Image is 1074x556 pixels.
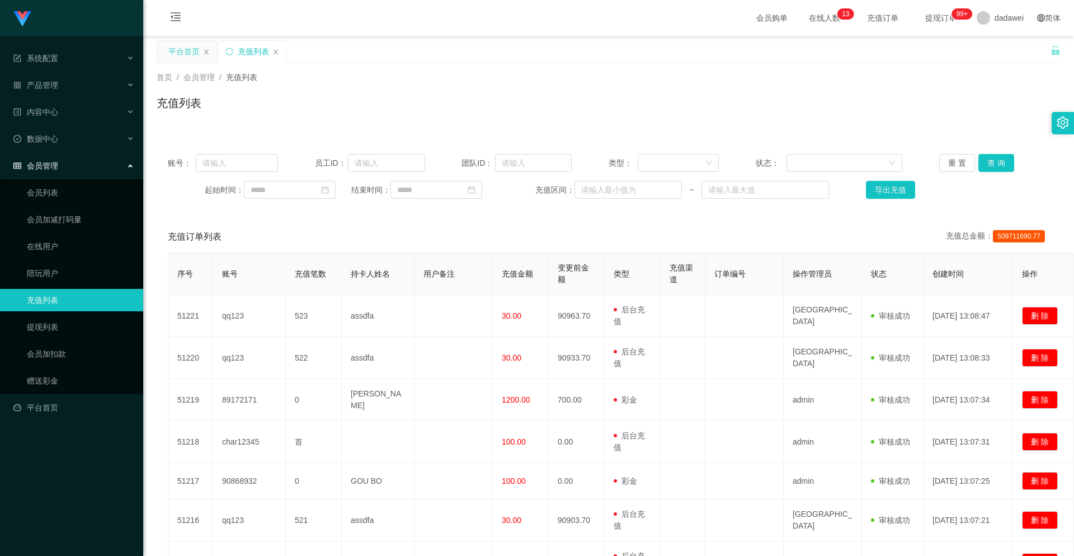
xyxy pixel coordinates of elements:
span: 账号 [222,269,238,278]
span: 操作 [1022,269,1038,278]
a: 提现列表 [27,316,134,338]
button: 删 除 [1022,433,1058,451]
i: 图标: unlock [1051,45,1061,55]
td: 0.00 [549,463,605,499]
a: 在线用户 [27,235,134,258]
td: 90903.70 [549,499,605,541]
span: 后台充值 [614,431,645,452]
span: / [219,73,222,82]
td: 51218 [168,421,213,463]
td: admin [784,379,862,421]
td: assdfa [342,499,414,541]
td: qq123 [213,295,286,337]
td: [PERSON_NAME] [342,379,414,421]
td: 89172171 [213,379,286,421]
i: 图标: table [13,162,21,170]
span: 后台充值 [614,510,645,530]
span: 审核成功 [871,516,910,525]
td: 0 [286,463,342,499]
a: 充值列表 [27,289,134,311]
span: 审核成功 [871,353,910,362]
span: 操作管理员 [793,269,832,278]
td: char12345 [213,421,286,463]
td: GOU BO [342,463,414,499]
input: 请输入最大值 [701,181,829,199]
i: 图标: calendar [468,186,475,194]
span: 30.00 [502,516,521,525]
div: 充值总金额： [946,230,1049,244]
td: 首 [286,421,342,463]
a: 会员列表 [27,181,134,204]
td: 51221 [168,295,213,337]
i: 图标: menu-fold [157,1,195,36]
button: 重 置 [939,154,975,172]
td: 51219 [168,379,213,421]
button: 删 除 [1022,472,1058,490]
span: 1200.00 [502,395,530,404]
span: 员工ID： [315,157,348,169]
img: logo.9652507e.png [13,11,31,27]
td: [DATE] 13:07:34 [924,379,1013,421]
td: 521 [286,499,342,541]
input: 请输入最小值为 [574,181,682,199]
span: 序号 [177,269,193,278]
span: 类型 [614,269,629,278]
span: 充值金额 [502,269,533,278]
button: 删 除 [1022,349,1058,367]
button: 删 除 [1022,307,1058,325]
button: 删 除 [1022,511,1058,529]
span: 充值渠道 [670,263,693,284]
span: 订单编号 [714,269,746,278]
td: 523 [286,295,342,337]
i: 图标: check-circle-o [13,135,21,143]
a: 图标: dashboard平台首页 [13,396,134,419]
span: 100.00 [502,476,526,485]
span: / [177,73,179,82]
span: 彩金 [614,395,637,404]
td: 51220 [168,337,213,379]
td: 90868932 [213,463,286,499]
span: 用户备注 [423,269,455,278]
span: 结束时间： [351,184,390,196]
sup: 13 [837,8,854,20]
td: 51217 [168,463,213,499]
sup: 1160 [952,8,972,20]
i: 图标: down [889,160,896,167]
span: 509711690.77 [993,230,1045,242]
button: 删 除 [1022,391,1058,409]
i: 图标: close [272,49,279,55]
span: 变更前金额 [558,263,589,284]
td: [GEOGRAPHIC_DATA] [784,499,862,541]
span: 审核成功 [871,476,910,485]
i: 图标: calendar [321,186,329,194]
td: [DATE] 13:08:47 [924,295,1013,337]
td: assdfa [342,337,414,379]
span: 30.00 [502,353,521,362]
a: 会员加扣款 [27,343,134,365]
span: 会员管理 [13,161,58,170]
div: 平台首页 [168,41,200,62]
span: 类型： [609,157,638,169]
span: 内容中心 [13,108,58,116]
td: 700.00 [549,379,605,421]
p: 1 [842,8,846,20]
td: [GEOGRAPHIC_DATA] [784,295,862,337]
input: 请输入 [348,154,425,172]
i: 图标: global [1037,14,1045,22]
input: 请输入 [495,154,572,172]
td: 0 [286,379,342,421]
td: assdfa [342,295,414,337]
span: 首页 [157,73,172,82]
span: 系统配置 [13,54,58,63]
i: 图标: sync [225,48,233,55]
td: 90933.70 [549,337,605,379]
td: qq123 [213,499,286,541]
span: 后台充值 [614,347,645,368]
i: 图标: appstore-o [13,81,21,89]
button: 导出充值 [866,181,915,199]
span: 充值列表 [226,73,257,82]
span: 充值订单 [861,14,904,22]
span: 审核成功 [871,311,910,320]
h1: 充值列表 [157,95,201,111]
span: 100.00 [502,437,526,446]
